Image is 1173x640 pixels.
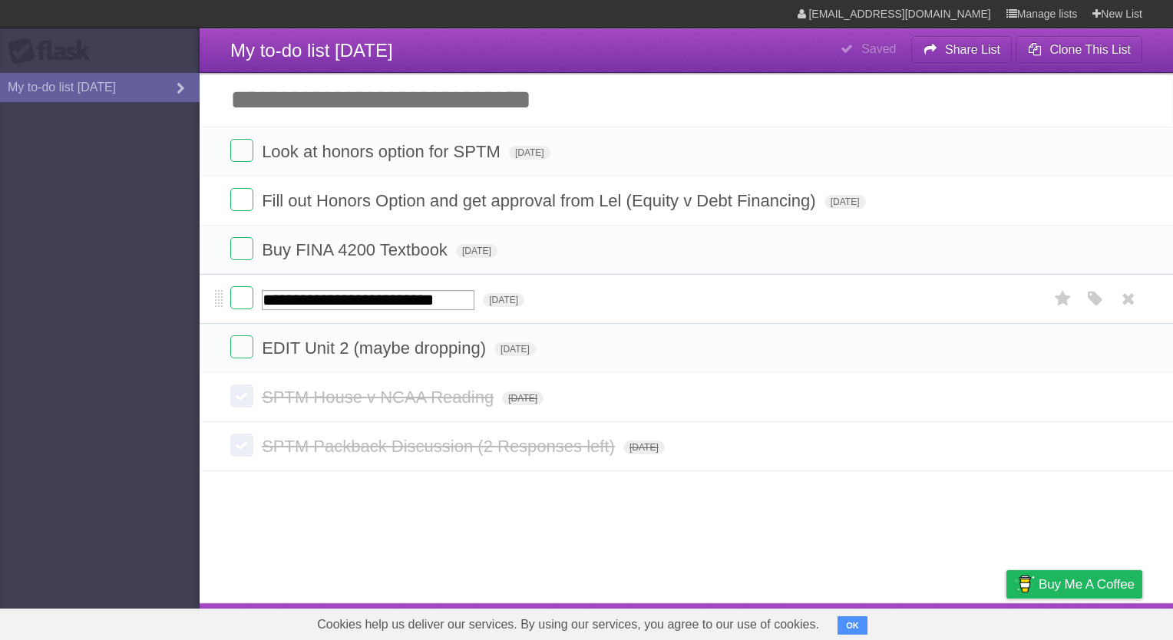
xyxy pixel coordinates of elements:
[262,142,504,161] span: Look at honors option for SPTM
[802,607,834,636] a: About
[230,335,253,358] label: Done
[456,244,497,258] span: [DATE]
[502,391,544,405] span: [DATE]
[1014,571,1035,597] img: Buy me a coffee
[853,607,915,636] a: Developers
[838,616,867,635] button: OK
[262,437,619,456] span: SPTM Packback Discussion (2 Responses left)
[230,434,253,457] label: Done
[934,607,968,636] a: Terms
[494,342,536,356] span: [DATE]
[262,388,497,407] span: SPTM House v NCAA Reading
[230,237,253,260] label: Done
[1039,571,1135,598] span: Buy me a coffee
[623,440,665,454] span: [DATE]
[911,36,1013,64] button: Share List
[1049,43,1131,56] b: Clone This List
[230,286,253,309] label: Done
[230,40,393,61] span: My to-do list [DATE]
[945,43,1000,56] b: Share List
[230,139,253,162] label: Done
[861,42,896,55] b: Saved
[262,240,451,259] span: Buy FINA 4200 Textbook
[986,607,1026,636] a: Privacy
[1006,570,1142,599] a: Buy me a coffee
[1049,286,1078,312] label: Star task
[262,191,819,210] span: Fill out Honors Option and get approval from Lel (Equity v Debt Financing)
[302,609,834,640] span: Cookies help us deliver our services. By using our services, you agree to our use of cookies.
[230,384,253,407] label: Done
[230,188,253,211] label: Done
[1046,607,1142,636] a: Suggest a feature
[509,146,550,160] span: [DATE]
[262,338,490,358] span: EDIT Unit 2 (maybe dropping)
[824,195,866,209] span: [DATE]
[1016,36,1142,64] button: Clone This List
[8,38,100,65] div: Flask
[483,293,524,307] span: [DATE]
